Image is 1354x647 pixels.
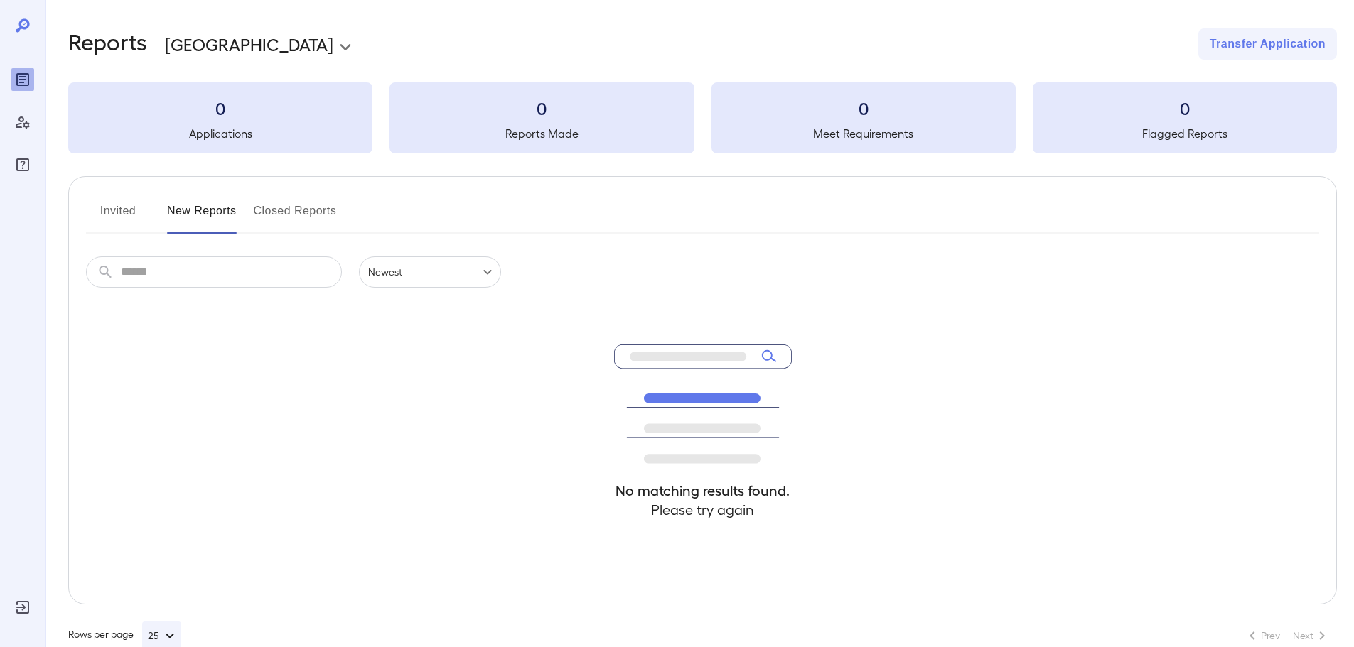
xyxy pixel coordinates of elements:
h3: 0 [1033,97,1337,119]
h3: 0 [389,97,694,119]
nav: pagination navigation [1237,624,1337,647]
button: Closed Reports [254,200,337,234]
h5: Flagged Reports [1033,125,1337,142]
h3: 0 [711,97,1016,119]
button: Invited [86,200,150,234]
h4: Please try again [614,500,792,519]
h3: 0 [68,97,372,119]
div: Log Out [11,596,34,619]
div: FAQ [11,153,34,176]
div: Reports [11,68,34,91]
h4: No matching results found. [614,481,792,500]
h2: Reports [68,28,147,60]
div: Manage Users [11,111,34,134]
h5: Applications [68,125,372,142]
p: [GEOGRAPHIC_DATA] [165,33,333,55]
h5: Reports Made [389,125,694,142]
h5: Meet Requirements [711,125,1016,142]
div: Newest [359,256,501,288]
button: New Reports [167,200,237,234]
button: Transfer Application [1198,28,1337,60]
summary: 0Applications0Reports Made0Meet Requirements0Flagged Reports [68,82,1337,153]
